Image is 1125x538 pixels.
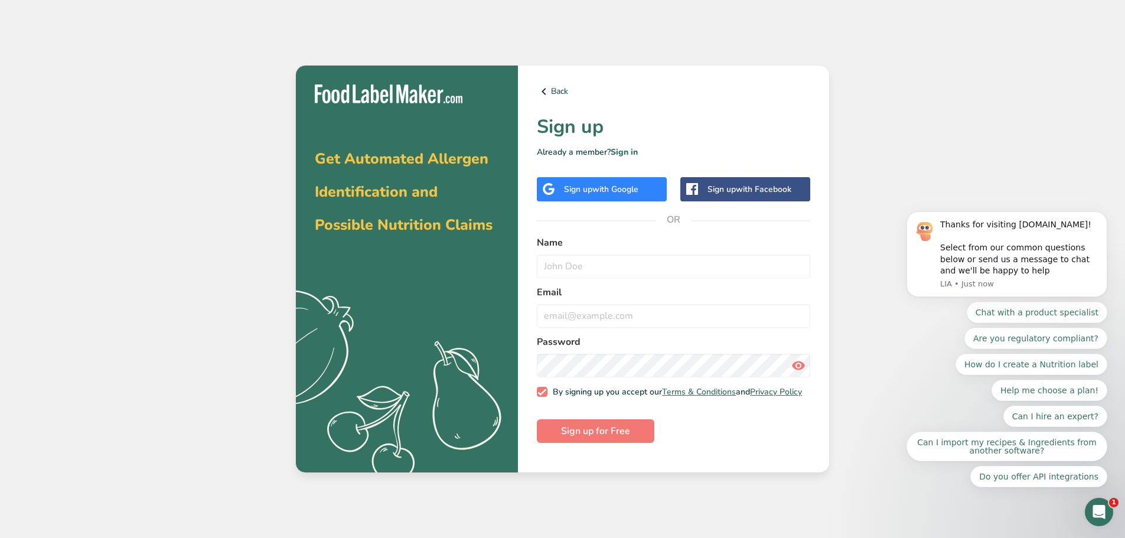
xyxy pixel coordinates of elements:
a: Privacy Policy [750,386,802,397]
span: with Google [592,184,638,195]
label: Name [537,236,810,250]
iframe: Intercom notifications message [889,60,1125,506]
h1: Sign up [537,113,810,141]
p: Already a member? [537,146,810,158]
div: Sign up [564,183,638,195]
a: Back [537,84,810,99]
label: Password [537,335,810,349]
div: Sign up [707,183,791,195]
span: 1 [1109,498,1119,507]
input: email@example.com [537,304,810,328]
span: Get Automated Allergen Identification and Possible Nutrition Claims [315,149,493,235]
span: OR [656,202,692,237]
img: Food Label Maker [315,84,462,104]
button: Sign up for Free [537,419,654,443]
input: John Doe [537,255,810,278]
a: Terms & Conditions [662,386,736,397]
label: Email [537,285,810,299]
span: Sign up for Free [561,424,630,438]
span: By signing up you accept our and [547,387,803,397]
a: Sign in [611,146,638,158]
iframe: Intercom live chat [1085,498,1113,526]
span: with Facebook [736,184,791,195]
